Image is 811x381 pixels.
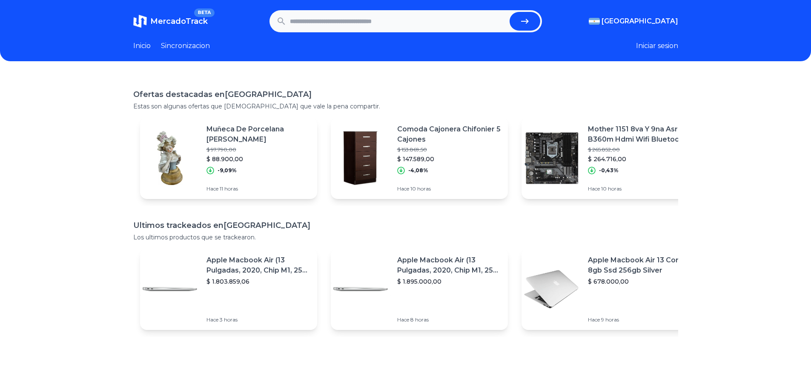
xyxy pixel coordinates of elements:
[397,155,501,163] p: $ 147.589,00
[588,277,692,286] p: $ 678.000,00
[140,117,317,199] a: Featured imageMuñeca De Porcelana [PERSON_NAME]$ 97.790,00$ 88.900,00-9,09%Hace 11 horas
[599,167,619,174] p: -0,43%
[194,9,214,17] span: BETA
[206,146,310,153] p: $ 97.790,00
[206,316,310,323] p: Hace 3 horas
[133,102,678,111] p: Estas son algunas ofertas que [DEMOGRAPHIC_DATA] que vale la pena compartir.
[588,185,692,192] p: Hace 10 horas
[133,88,678,100] h1: Ofertas destacadas en [GEOGRAPHIC_DATA]
[133,233,678,242] p: Los ultimos productos que se trackearon.
[331,128,390,188] img: Featured image
[522,248,699,330] a: Featured imageApple Macbook Air 13 Core I5 8gb Ssd 256gb Silver$ 678.000,00Hace 9 horas
[397,185,501,192] p: Hace 10 horas
[331,259,390,319] img: Featured image
[397,146,501,153] p: $ 153.869,50
[140,128,200,188] img: Featured image
[206,185,310,192] p: Hace 11 horas
[522,117,699,199] a: Featured imageMother 1151 8va Y 9na Asrock B360m Hdmi Wifi Bluetooth Plus$ 265.852,00$ 264.716,00...
[397,124,501,145] p: Comoda Cajonera Chifonier 5 Cajones
[133,14,208,28] a: MercadoTrackBETA
[522,259,581,319] img: Featured image
[140,259,200,319] img: Featured image
[397,316,501,323] p: Hace 8 horas
[150,17,208,26] span: MercadoTrack
[206,155,310,163] p: $ 88.900,00
[602,16,678,26] span: [GEOGRAPHIC_DATA]
[133,14,147,28] img: MercadoTrack
[522,128,581,188] img: Featured image
[636,41,678,51] button: Iniciar sesion
[331,248,508,330] a: Featured imageApple Macbook Air (13 Pulgadas, 2020, Chip M1, 256 Gb De Ssd, 8 Gb De Ram) - Plata$...
[408,167,428,174] p: -4,08%
[331,117,508,199] a: Featured imageComoda Cajonera Chifonier 5 Cajones$ 153.869,50$ 147.589,00-4,08%Hace 10 horas
[397,277,501,286] p: $ 1.895.000,00
[161,41,210,51] a: Sincronizacion
[588,146,692,153] p: $ 265.852,00
[397,255,501,276] p: Apple Macbook Air (13 Pulgadas, 2020, Chip M1, 256 Gb De Ssd, 8 Gb De Ram) - Plata
[133,41,151,51] a: Inicio
[589,18,600,25] img: Argentina
[140,248,317,330] a: Featured imageApple Macbook Air (13 Pulgadas, 2020, Chip M1, 256 Gb De Ssd, 8 Gb De Ram) - Plata$...
[206,255,310,276] p: Apple Macbook Air (13 Pulgadas, 2020, Chip M1, 256 Gb De Ssd, 8 Gb De Ram) - Plata
[588,155,692,163] p: $ 264.716,00
[588,316,692,323] p: Hace 9 horas
[206,124,310,145] p: Muñeca De Porcelana [PERSON_NAME]
[218,167,237,174] p: -9,09%
[588,124,692,145] p: Mother 1151 8va Y 9na Asrock B360m Hdmi Wifi Bluetooth Plus
[133,219,678,231] h1: Ultimos trackeados en [GEOGRAPHIC_DATA]
[589,16,678,26] button: [GEOGRAPHIC_DATA]
[588,255,692,276] p: Apple Macbook Air 13 Core I5 8gb Ssd 256gb Silver
[206,277,310,286] p: $ 1.803.859,06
